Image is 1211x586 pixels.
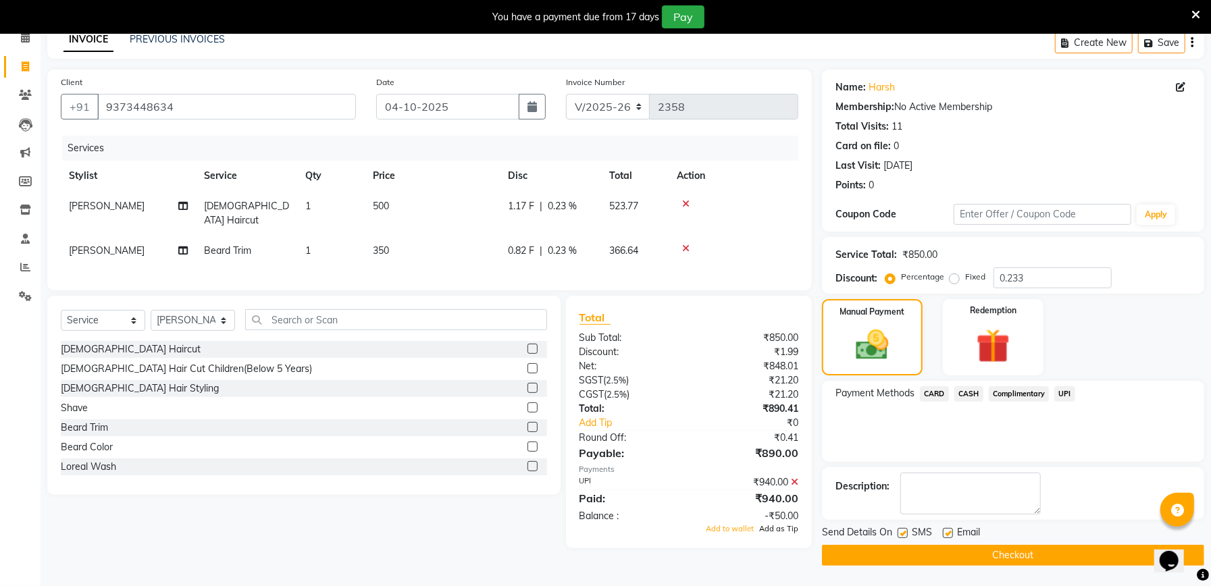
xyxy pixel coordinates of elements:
input: Search or Scan [245,309,547,330]
span: 2.5% [607,375,627,385]
span: 500 [373,200,389,212]
button: Create New [1055,32,1133,53]
span: 350 [373,244,389,257]
span: [PERSON_NAME] [69,244,145,257]
iframe: chat widget [1154,532,1197,572]
span: 1 [305,200,311,212]
div: Beard Trim [61,421,108,435]
span: Complimentary [989,386,1050,402]
label: Invoice Number [566,76,625,88]
div: Round Off: [569,431,689,445]
a: INVOICE [63,28,113,52]
div: Paid: [569,490,689,506]
span: Payment Methods [835,386,914,400]
div: Sub Total: [569,331,689,345]
div: Service Total: [835,248,897,262]
div: -₹50.00 [689,509,808,523]
span: UPI [1054,386,1075,402]
div: Payable: [569,445,689,461]
input: Enter Offer / Coupon Code [954,204,1131,225]
span: Email [957,525,980,542]
div: ₹848.01 [689,359,808,373]
span: [DEMOGRAPHIC_DATA] Haircut [204,200,289,226]
span: | [540,199,542,213]
div: ₹850.00 [689,331,808,345]
div: Shave [61,401,88,415]
img: _cash.svg [846,326,899,364]
div: ₹0 [708,416,808,430]
div: UPI [569,475,689,489]
div: Card on file: [835,139,891,153]
span: 0.23 % [548,199,577,213]
div: Total Visits: [835,119,889,134]
div: Services [62,136,808,161]
div: Loreal Wash [61,460,116,474]
div: Name: [835,80,866,95]
div: Payments [579,464,798,475]
button: Pay [662,5,704,28]
button: +91 [61,94,99,119]
th: Disc [500,161,601,191]
span: Total [579,311,611,325]
div: Discount: [835,271,877,286]
span: CASH [954,386,983,402]
div: [DEMOGRAPHIC_DATA] Haircut [61,342,201,356]
div: ₹1.99 [689,345,808,359]
div: You have a payment due from 17 days [492,10,659,24]
span: | [540,244,542,258]
th: Total [601,161,669,191]
th: Stylist [61,161,196,191]
div: 0 [869,178,874,192]
div: [DATE] [883,159,912,173]
div: Points: [835,178,866,192]
div: ( ) [569,373,689,388]
div: ₹21.20 [689,373,808,388]
button: Checkout [822,545,1204,566]
div: Net: [569,359,689,373]
div: Beard Color [61,440,113,454]
a: Harsh [869,80,895,95]
span: 1.17 F [508,199,534,213]
span: 523.77 [609,200,638,212]
span: Add as Tip [759,524,798,533]
div: ₹940.00 [689,490,808,506]
img: _gift.svg [966,325,1021,367]
input: Search by Name/Mobile/Email/Code [97,94,356,119]
div: 0 [894,139,899,153]
div: ₹940.00 [689,475,808,489]
th: Qty [297,161,365,191]
div: No Active Membership [835,100,1191,114]
label: Date [376,76,394,88]
label: Manual Payment [840,306,904,318]
div: ( ) [569,388,689,402]
span: CGST [579,388,604,400]
div: [DEMOGRAPHIC_DATA] Hair Styling [61,381,219,396]
div: Last Visit: [835,159,881,173]
span: Send Details On [822,525,892,542]
label: Percentage [901,271,944,283]
label: Fixed [965,271,985,283]
span: Add to wallet [706,524,754,533]
div: ₹0.41 [689,431,808,445]
span: SMS [912,525,932,542]
div: ₹21.20 [689,388,808,402]
label: Client [61,76,82,88]
span: 0.82 F [508,244,534,258]
div: ₹850.00 [902,248,937,262]
label: Redemption [970,304,1016,317]
span: 1 [305,244,311,257]
th: Action [669,161,798,191]
div: 11 [892,119,902,134]
div: Discount: [569,345,689,359]
div: Membership: [835,100,894,114]
button: Apply [1137,205,1175,225]
span: SGST [579,374,604,386]
span: 0.23 % [548,244,577,258]
span: CARD [920,386,949,402]
button: Save [1138,32,1185,53]
div: ₹890.41 [689,402,808,416]
span: 366.64 [609,244,638,257]
th: Price [365,161,500,191]
span: Beard Trim [204,244,251,257]
th: Service [196,161,297,191]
